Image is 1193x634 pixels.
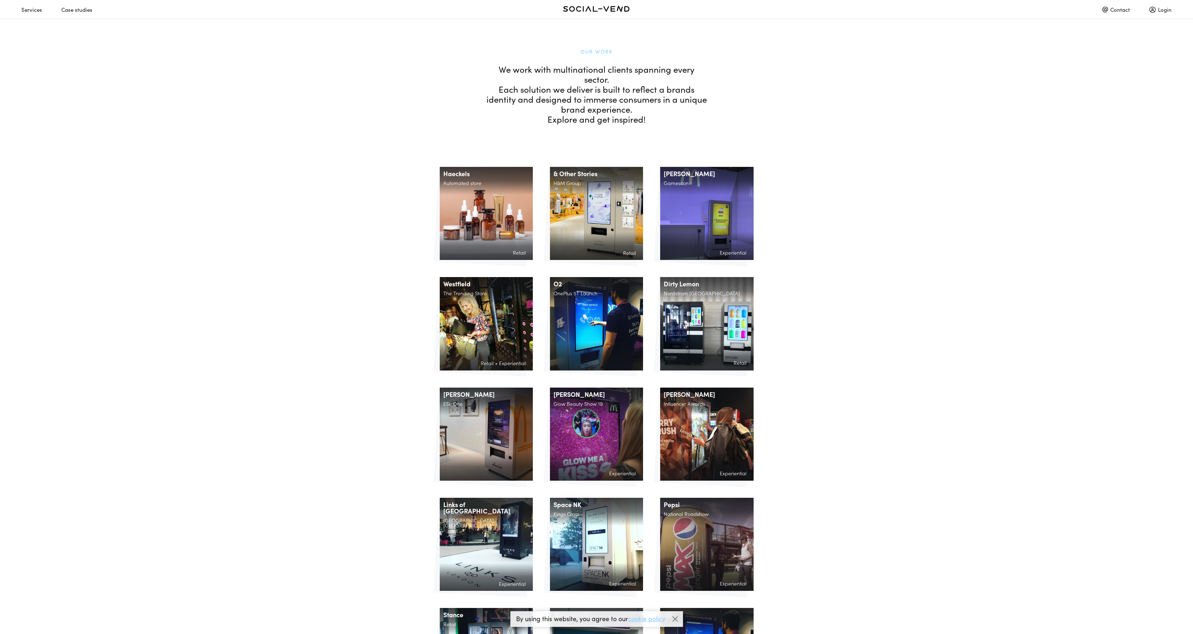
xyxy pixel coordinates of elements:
[440,291,533,299] h2: The Trending Store
[516,615,665,622] p: By using this website, you agree to our
[550,277,643,291] h1: O2
[443,250,529,259] h2: Retail
[550,167,643,180] h1: & Other Stories
[440,608,533,622] h1: Stance
[550,511,643,520] h2: Kings Cross
[550,291,643,299] h2: OnePlus 5T Launch
[664,361,750,369] h2: Retail
[660,167,753,180] h1: [PERSON_NAME]
[660,291,753,299] h2: Nordstrom [GEOGRAPHIC_DATA]
[550,388,643,401] h1: [PERSON_NAME]
[440,498,533,591] a: Links of [GEOGRAPHIC_DATA][GEOGRAPHIC_DATA], [GEOGRAPHIC_DATA]Experiential
[550,401,643,410] h2: Glow Beauty Show 19
[440,277,533,291] h1: Westfield
[660,622,753,630] h2: Jukebox
[440,388,533,401] h1: [PERSON_NAME]
[443,581,529,589] h2: Experiential
[550,498,643,511] h1: Space NK
[486,64,707,84] p: We work with multinational clients spanning every sector.
[1102,3,1130,16] div: Contact
[660,180,753,189] h2: Gamescon
[550,277,643,370] a: O2OnePlus 5T Launch
[486,84,707,114] p: Each solution we deliver is built to reflect a brands identity and designed to immerse consumers ...
[664,581,750,589] h2: Experiential
[440,401,533,410] h2: ESL One
[660,388,753,401] h1: [PERSON_NAME]
[554,250,639,259] h2: Retail
[660,277,753,370] a: Dirty LemonNordstrom [GEOGRAPHIC_DATA]Retail
[664,250,750,259] h2: Experiential
[660,498,753,511] h1: Pepsi
[21,3,42,16] div: Services
[660,277,753,291] h1: Dirty Lemon
[440,167,533,180] h1: Haeckels
[550,388,643,481] a: [PERSON_NAME]Glow Beauty Show 19Experiential
[660,498,753,591] a: PepsiNational RoadshowExperiential
[440,388,533,481] a: [PERSON_NAME]ESL One
[440,498,533,518] h1: Links of [GEOGRAPHIC_DATA]
[660,608,753,622] h1: O2
[628,614,665,623] a: cookie policy
[61,3,112,11] a: Case studies
[440,622,533,630] h2: Retail
[486,46,707,56] h1: Our Work
[660,167,753,260] a: [PERSON_NAME]GamesconExperiential
[554,471,639,479] h2: Experiential
[554,581,639,589] h2: Experiential
[550,167,643,260] a: & Other StoriesH&M GroupRetail
[443,361,529,369] h2: Retail + Experiential
[486,114,707,124] p: Explore and get inspired!
[440,518,533,531] h2: [GEOGRAPHIC_DATA], [GEOGRAPHIC_DATA]
[550,608,643,622] h1: Barclaycard
[440,167,533,260] a: HaeckelsAutomated storeRetail
[440,180,533,189] h2: Automated store
[440,277,533,370] a: WestfieldThe Trending StoreRetail + Experiential
[660,511,753,520] h2: National Roadshow
[1149,3,1172,16] div: Login
[664,471,750,479] h2: Experiential
[550,498,643,591] a: Space NKKings CrossExperiential
[660,401,753,410] h2: Influencer Awards
[660,388,753,481] a: [PERSON_NAME]Influencer AwardsExperiential
[550,180,643,189] h2: H&M Group
[61,3,92,16] div: Case studies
